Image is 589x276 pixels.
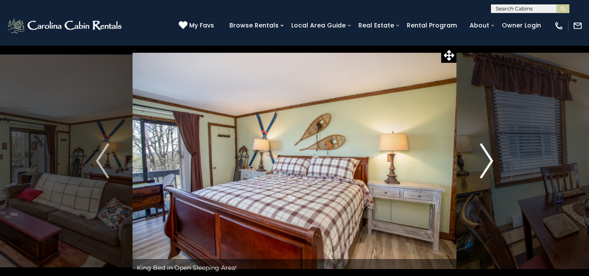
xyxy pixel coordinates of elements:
a: Rental Program [402,19,461,32]
img: mail-regular-white.png [573,21,582,31]
a: Real Estate [354,19,398,32]
a: Browse Rentals [225,19,283,32]
img: phone-regular-white.png [554,21,564,31]
a: My Favs [179,21,216,31]
a: Local Area Guide [287,19,350,32]
a: About [465,19,494,32]
img: arrow [480,143,493,178]
img: arrow [96,143,109,178]
span: My Favs [189,21,214,30]
a: Owner Login [497,19,545,32]
img: White-1-2.png [7,17,124,34]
